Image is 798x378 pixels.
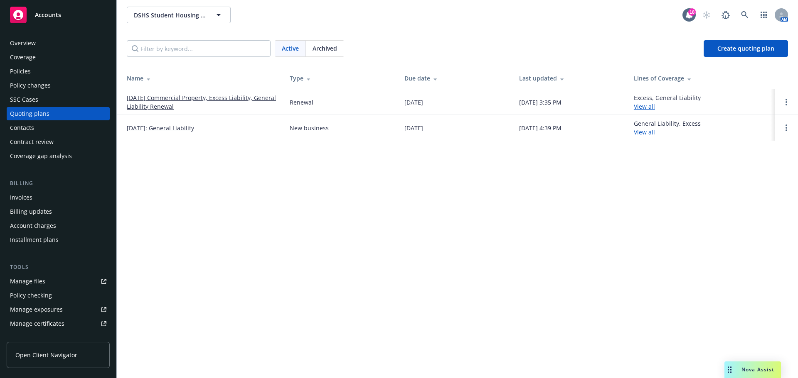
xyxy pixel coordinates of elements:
div: Manage files [10,275,45,288]
a: Invoices [7,191,110,204]
div: Tools [7,263,110,271]
div: Coverage gap analysis [10,149,72,163]
a: View all [634,102,655,110]
div: New business [290,124,329,132]
div: Excess, General Liability [634,93,701,111]
div: SSC Cases [10,93,38,106]
div: Manage claims [10,331,52,344]
a: Manage claims [7,331,110,344]
span: Create quoting plan [717,44,774,52]
div: Contract review [10,135,54,149]
a: Installment plans [7,233,110,246]
a: Start snowing [698,7,715,23]
a: Contacts [7,121,110,134]
button: DSHS Student Housing Investment Group [127,7,231,23]
a: Create quoting plan [704,40,788,57]
div: Contacts [10,121,34,134]
div: 18 [688,8,696,16]
span: Archived [313,44,337,53]
div: Drag to move [724,361,735,378]
div: Overview [10,37,36,50]
div: Invoices [10,191,32,204]
a: SSC Cases [7,93,110,106]
a: View all [634,128,655,136]
div: Type [290,74,391,83]
span: Open Client Navigator [15,351,77,359]
div: General Liability, Excess [634,119,701,137]
div: Name [127,74,276,83]
a: Policy changes [7,79,110,92]
a: Overview [7,37,110,50]
span: DSHS Student Housing Investment Group [134,11,206,20]
a: Accounts [7,3,110,27]
a: [DATE] Commercial Property, Excess Liability, General Liability Renewal [127,93,276,111]
a: [DATE]: General Liability [127,124,194,132]
a: Account charges [7,219,110,232]
a: Manage files [7,275,110,288]
a: Quoting plans [7,107,110,120]
a: Search [736,7,753,23]
div: [DATE] 4:39 PM [519,124,562,132]
div: Due date [404,74,506,83]
a: Manage exposures [7,303,110,316]
a: Coverage gap analysis [7,149,110,163]
a: Manage certificates [7,317,110,330]
a: Contract review [7,135,110,149]
a: Coverage [7,51,110,64]
a: Policies [7,65,110,78]
div: Quoting plans [10,107,49,120]
div: Manage exposures [10,303,63,316]
div: Billing [7,179,110,188]
span: Active [282,44,299,53]
div: [DATE] [404,124,423,132]
div: Renewal [290,98,313,107]
a: Open options [781,123,791,133]
div: Last updated [519,74,621,83]
div: Lines of Coverage [634,74,768,83]
div: Billing updates [10,205,52,218]
a: Billing updates [7,205,110,218]
div: Policies [10,65,31,78]
div: [DATE] 3:35 PM [519,98,562,107]
a: Open options [781,97,791,107]
a: Policy checking [7,289,110,302]
div: Policy changes [10,79,51,92]
div: [DATE] [404,98,423,107]
div: Policy checking [10,289,52,302]
button: Nova Assist [724,361,781,378]
div: Manage certificates [10,317,64,330]
a: Report a Bug [717,7,734,23]
span: Nova Assist [741,366,774,373]
div: Coverage [10,51,36,64]
span: Accounts [35,12,61,18]
div: Installment plans [10,233,59,246]
input: Filter by keyword... [127,40,271,57]
a: Switch app [756,7,772,23]
div: Account charges [10,219,56,232]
